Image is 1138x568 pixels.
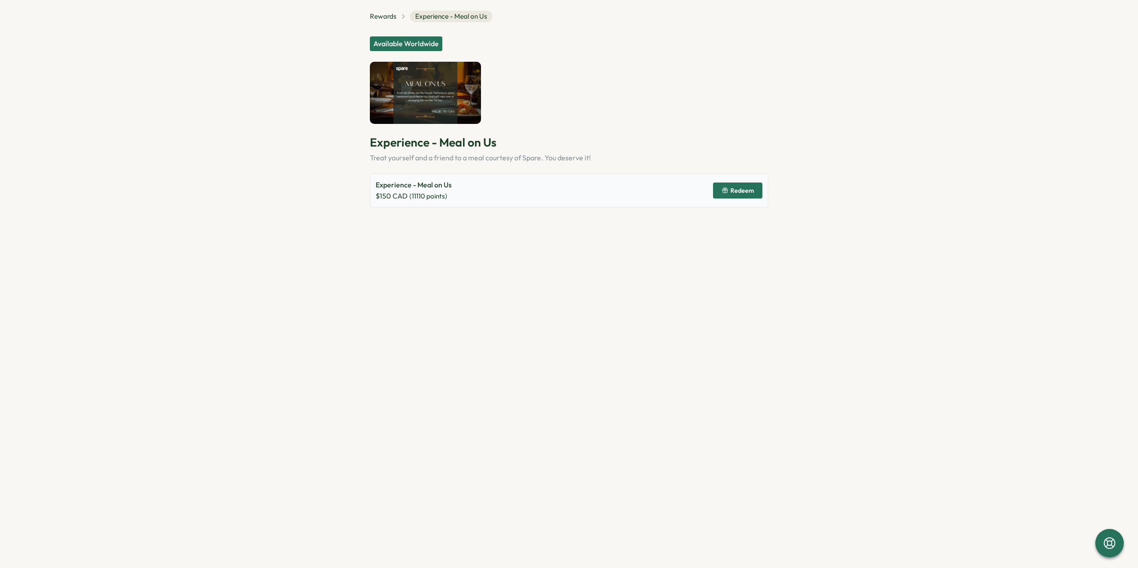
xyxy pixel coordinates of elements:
[370,135,768,150] p: Experience - Meal on Us
[370,152,768,163] div: Treat yourself and a friend to a meal courtesy of Spare. You deserve it!
[410,11,493,22] span: Experience - Meal on Us
[376,179,452,191] p: Experience - Meal on Us
[370,36,442,51] div: Available Worldwide
[370,62,481,124] img: Experience - Meal on Us
[370,12,397,21] a: Rewards
[713,183,762,199] button: Redeem
[730,187,754,194] span: Redeem
[409,191,447,201] span: ( 11110 points)
[376,191,408,202] span: $ 150 CAD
